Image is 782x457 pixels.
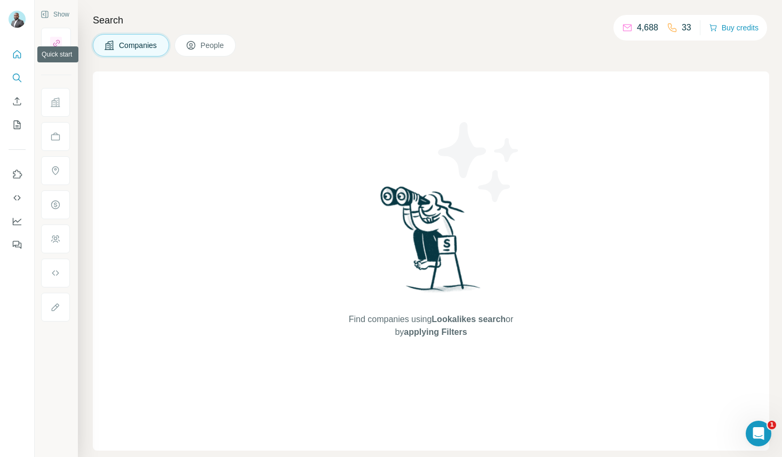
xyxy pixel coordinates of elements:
span: applying Filters [404,327,467,336]
img: Surfe Illustration - Woman searching with binoculars [376,183,486,302]
button: Use Surfe on LinkedIn [9,165,26,184]
span: Companies [119,40,158,51]
button: Enrich CSV [9,92,26,111]
button: Dashboard [9,212,26,231]
img: Avatar [9,11,26,28]
span: Find companies using or by [346,313,516,339]
iframe: Intercom live chat [746,421,771,446]
img: Surfe Illustration - Stars [431,114,527,210]
button: My lists [9,115,26,134]
button: Search [9,68,26,87]
button: Show [33,6,77,22]
p: 4,688 [637,21,658,34]
button: Use Surfe API [9,188,26,207]
span: Lookalikes search [432,315,506,324]
h4: Search [93,13,769,28]
span: 1 [768,421,776,429]
button: Feedback [9,235,26,254]
span: People [201,40,225,51]
p: 33 [682,21,691,34]
button: Quick start [9,45,26,64]
button: Buy credits [709,20,759,35]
